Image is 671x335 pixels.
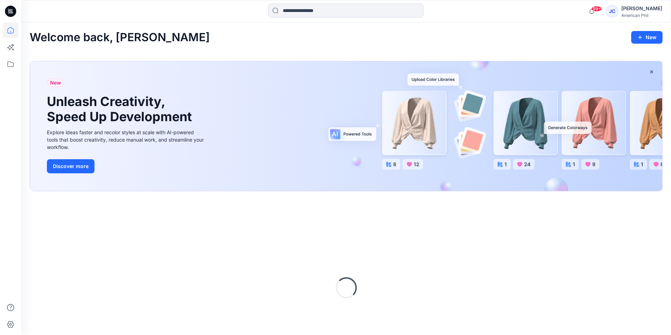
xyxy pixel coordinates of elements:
[30,31,210,44] h2: Welcome back, [PERSON_NAME]
[47,159,94,173] button: Discover more
[606,5,618,18] div: JC
[631,31,663,44] button: New
[47,159,206,173] a: Discover more
[621,13,662,18] div: American Phil
[621,4,662,13] div: [PERSON_NAME]
[50,79,61,87] span: New
[47,129,206,151] div: Explore ideas faster and recolor styles at scale with AI-powered tools that boost creativity, red...
[591,6,602,12] span: 99+
[47,94,195,124] h1: Unleash Creativity, Speed Up Development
